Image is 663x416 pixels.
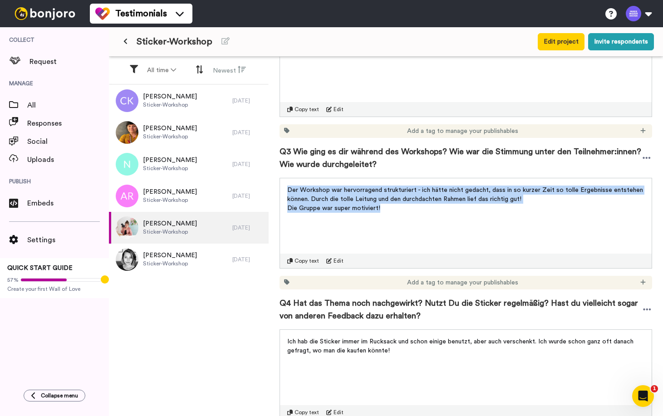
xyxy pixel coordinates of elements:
[632,385,654,407] iframe: Intercom live chat
[7,285,102,293] span: Create your first Wall of Love
[143,92,197,101] span: [PERSON_NAME]
[109,148,269,180] a: [PERSON_NAME]Sticker-Workshop[DATE]
[287,338,635,354] span: Ich hab die Sticker immer im Rucksack und schon einige benutzt, aber auch verschenkt. Ich wurde s...
[116,89,138,112] img: ck.png
[116,248,138,271] img: 35b474a5-f471-4f76-8f60-b3ee18e6d529.jpeg
[7,276,19,284] span: 57%
[143,156,197,165] span: [PERSON_NAME]
[142,62,182,78] button: All time
[11,7,79,20] img: bj-logo-header-white.svg
[27,136,109,147] span: Social
[232,256,264,263] div: [DATE]
[143,133,197,140] span: Sticker-Workshop
[538,33,584,50] button: Edit project
[143,251,197,260] span: [PERSON_NAME]
[287,187,645,202] span: Der Workshop war hervorragend strukturiert - ich hätte nicht gedacht, dass in so kurzer Zeit so t...
[232,224,264,231] div: [DATE]
[143,165,197,172] span: Sticker-Workshop
[41,392,78,399] span: Collapse menu
[27,100,109,111] span: All
[280,145,641,171] span: Q3 Wie ging es dir während des Workshops? Wie war die Stimmung unter den Teilnehmer:innen? Wie wu...
[407,278,518,287] span: Add a tag to manage your publishables
[29,56,109,67] span: Request
[232,97,264,104] div: [DATE]
[334,257,344,264] span: Edit
[232,192,264,200] div: [DATE]
[143,228,197,235] span: Sticker-Workshop
[143,187,197,196] span: [PERSON_NAME]
[232,129,264,136] div: [DATE]
[27,198,109,209] span: Embeds
[588,33,654,50] button: Invite respondents
[109,117,269,148] a: [PERSON_NAME]Sticker-Workshop[DATE]
[295,106,319,113] span: Copy text
[334,409,344,416] span: Edit
[287,205,380,211] span: Die Gruppe war super motiviert!
[143,219,197,228] span: [PERSON_NAME]
[651,385,658,392] span: 1
[137,35,212,48] span: Sticker-Workshop
[143,124,197,133] span: [PERSON_NAME]
[116,216,138,239] img: 39e575c6-8e99-4353-a072-0ef14d88386f.jpeg
[295,409,319,416] span: Copy text
[116,153,138,176] img: n.png
[334,106,344,113] span: Edit
[7,265,73,271] span: QUICK START GUIDE
[143,260,197,267] span: Sticker-Workshop
[232,161,264,168] div: [DATE]
[116,185,138,207] img: ar.png
[24,390,85,401] button: Collapse menu
[109,244,269,275] a: [PERSON_NAME]Sticker-Workshop[DATE]
[116,121,138,144] img: 299096ce-1d63-416f-ac4c-a717b84c3bc4.jpeg
[280,297,642,322] span: Q4 Hat das Thema noch nachgewirkt? Nutzt Du die Sticker regelmäßig? Hast du vielleicht sogar von ...
[27,235,109,245] span: Settings
[115,7,167,20] span: Testimonials
[143,196,197,204] span: Sticker-Workshop
[143,101,197,108] span: Sticker-Workshop
[207,62,251,79] button: Newest
[109,212,269,244] a: [PERSON_NAME]Sticker-Workshop[DATE]
[27,154,109,165] span: Uploads
[407,127,518,136] span: Add a tag to manage your publishables
[101,275,109,284] div: Tooltip anchor
[27,118,109,129] span: Responses
[109,85,269,117] a: [PERSON_NAME]Sticker-Workshop[DATE]
[95,6,110,21] img: tm-color.svg
[109,180,269,212] a: [PERSON_NAME]Sticker-Workshop[DATE]
[295,257,319,264] span: Copy text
